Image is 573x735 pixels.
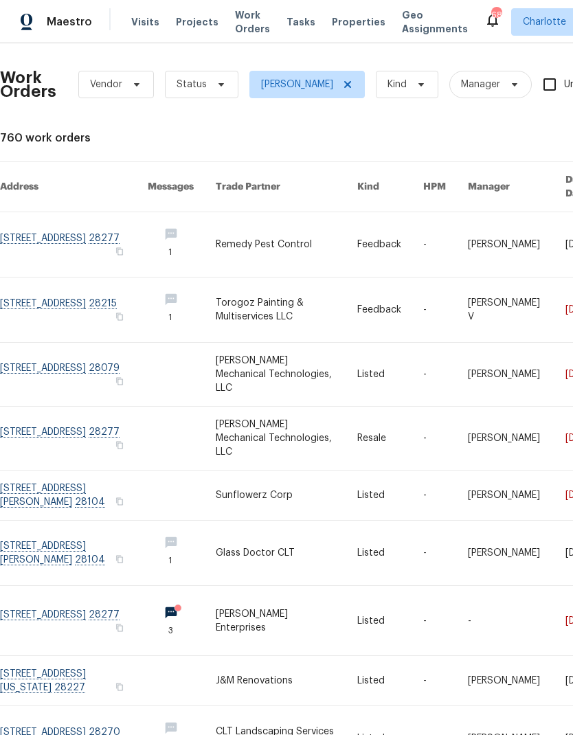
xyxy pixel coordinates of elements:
[113,375,126,387] button: Copy Address
[205,278,346,343] td: Torogoz Painting & Multiservices LLC
[412,407,457,471] td: -
[346,162,412,212] th: Kind
[457,471,554,521] td: [PERSON_NAME]
[346,278,412,343] td: Feedback
[412,471,457,521] td: -
[205,162,346,212] th: Trade Partner
[47,15,92,29] span: Maestro
[286,17,315,27] span: Tasks
[412,656,457,706] td: -
[457,343,554,407] td: [PERSON_NAME]
[412,162,457,212] th: HPM
[402,8,468,36] span: Geo Assignments
[346,471,412,521] td: Listed
[412,521,457,586] td: -
[346,343,412,407] td: Listed
[261,78,333,91] span: [PERSON_NAME]
[387,78,407,91] span: Kind
[412,278,457,343] td: -
[346,656,412,706] td: Listed
[113,622,126,634] button: Copy Address
[346,586,412,656] td: Listed
[205,407,346,471] td: [PERSON_NAME] Mechanical Technologies, LLC
[113,310,126,323] button: Copy Address
[491,8,501,22] div: 68
[113,245,126,258] button: Copy Address
[205,521,346,586] td: Glass Doctor CLT
[205,343,346,407] td: [PERSON_NAME] Mechanical Technologies, LLC
[332,15,385,29] span: Properties
[412,586,457,656] td: -
[205,586,346,656] td: [PERSON_NAME] Enterprises
[412,212,457,278] td: -
[457,212,554,278] td: [PERSON_NAME]
[113,681,126,693] button: Copy Address
[137,162,205,212] th: Messages
[457,278,554,343] td: [PERSON_NAME] V
[177,78,207,91] span: Status
[205,212,346,278] td: Remedy Pest Control
[461,78,500,91] span: Manager
[90,78,122,91] span: Vendor
[346,407,412,471] td: Resale
[235,8,270,36] span: Work Orders
[457,521,554,586] td: [PERSON_NAME]
[457,656,554,706] td: [PERSON_NAME]
[205,656,346,706] td: J&M Renovations
[457,162,554,212] th: Manager
[131,15,159,29] span: Visits
[113,439,126,451] button: Copy Address
[176,15,218,29] span: Projects
[346,521,412,586] td: Listed
[457,586,554,656] td: -
[346,212,412,278] td: Feedback
[457,407,554,471] td: [PERSON_NAME]
[412,343,457,407] td: -
[523,15,566,29] span: Charlotte
[113,495,126,508] button: Copy Address
[205,471,346,521] td: Sunflowerz Corp
[113,553,126,565] button: Copy Address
